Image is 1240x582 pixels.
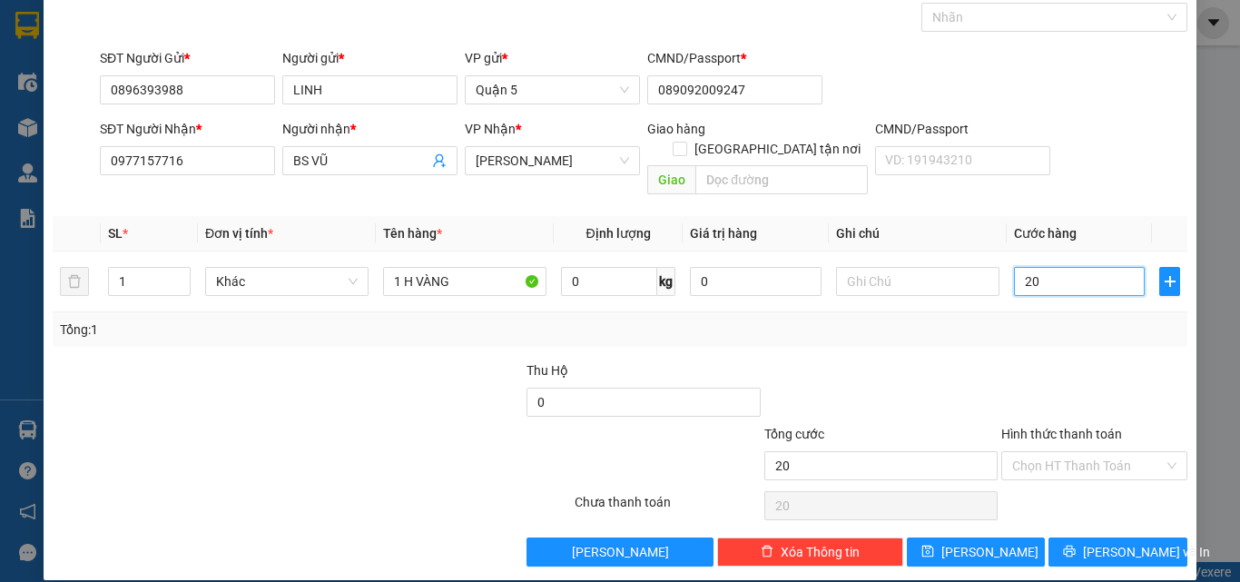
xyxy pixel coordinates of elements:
button: delete [60,267,89,296]
b: Trà Lan Viên - Gửi khách hàng [112,26,180,206]
span: [PERSON_NAME] [572,542,669,562]
span: plus [1160,274,1179,289]
span: Đơn vị tính [205,226,273,241]
div: SĐT Người Nhận [100,119,275,139]
span: Quận 5 [476,76,629,104]
input: VD: Bàn, Ghế [383,267,546,296]
span: save [921,545,934,559]
span: Thu Hộ [527,363,568,378]
div: VP gửi [465,48,640,68]
button: plus [1159,267,1180,296]
span: [PERSON_NAME] và In [1083,542,1210,562]
img: logo.jpg [197,23,241,66]
button: deleteXóa Thông tin [717,538,903,567]
span: user-add [432,153,447,168]
input: Dọc đường [695,165,868,194]
span: Giao hàng [647,122,705,136]
span: kg [657,267,675,296]
span: delete [761,545,773,559]
span: SL [108,226,123,241]
div: CMND/Passport [875,119,1050,139]
div: SĐT Người Gửi [100,48,275,68]
b: [DOMAIN_NAME] [153,69,250,84]
b: Trà Lan Viên [23,117,66,202]
input: Ghi Chú [836,267,999,296]
input: 0 [690,267,821,296]
span: printer [1063,545,1076,559]
div: CMND/Passport [647,48,822,68]
button: printer[PERSON_NAME] và In [1048,538,1187,567]
label: Hình thức thanh toán [1001,427,1122,441]
span: Định lượng [586,226,650,241]
span: Khác [216,268,358,295]
span: Tên hàng [383,226,442,241]
button: save[PERSON_NAME] [907,538,1046,567]
span: Cước hàng [1014,226,1077,241]
th: Ghi chú [829,216,1007,252]
span: Phan Rang [476,147,629,174]
div: Người gửi [282,48,458,68]
div: Người nhận [282,119,458,139]
button: [PERSON_NAME] [527,538,713,567]
span: Tổng cước [764,427,824,441]
span: Xóa Thông tin [781,542,860,562]
span: VP Nhận [465,122,516,136]
span: [PERSON_NAME] [941,542,1038,562]
span: Giao [647,165,695,194]
span: [GEOGRAPHIC_DATA] tận nơi [687,139,868,159]
li: (c) 2017 [153,86,250,109]
span: Giá trị hàng [690,226,757,241]
div: Tổng: 1 [60,320,480,340]
div: Chưa thanh toán [573,492,763,524]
